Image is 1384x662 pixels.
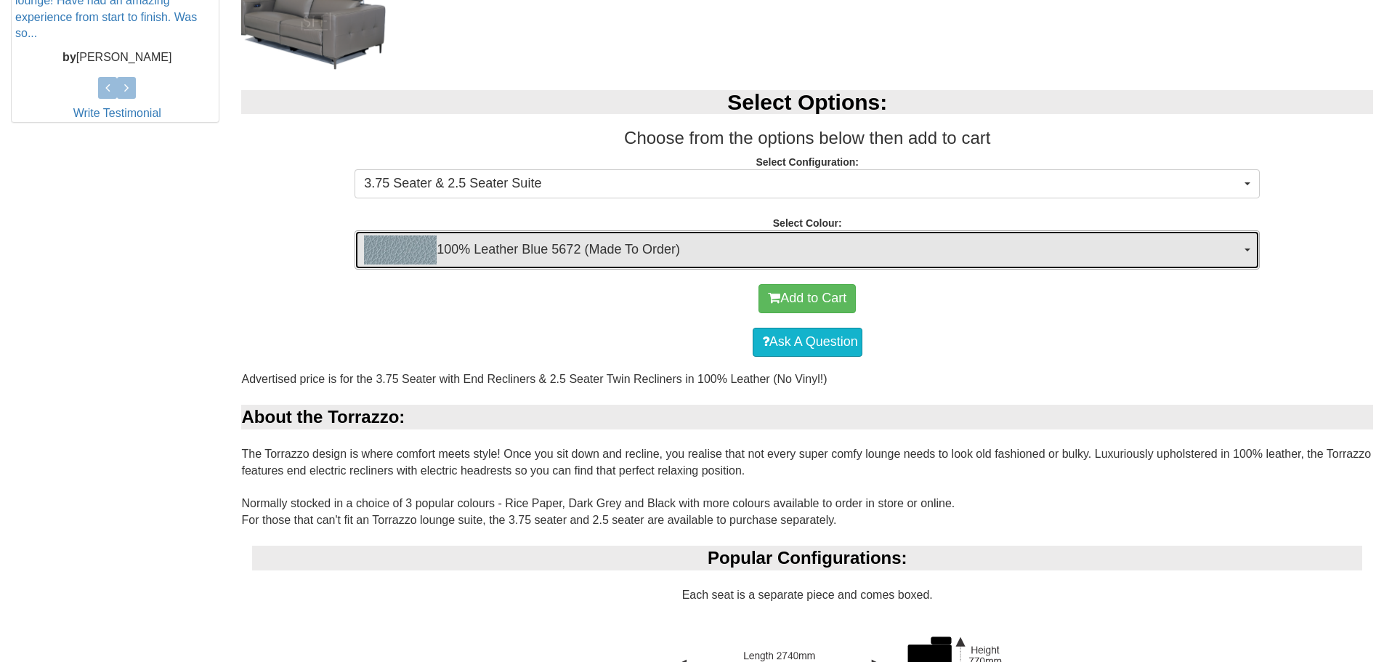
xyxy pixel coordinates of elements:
span: 100% Leather Blue 5672 (Made To Order) [364,235,1241,265]
div: About the Torrazzo: [241,405,1373,429]
button: 100% Leather Blue 5672 (Made To Order)100% Leather Blue 5672 (Made To Order) [355,230,1260,270]
a: Ask A Question [753,328,862,357]
b: by [62,51,76,63]
img: 100% Leather Blue 5672 (Made To Order) [364,235,437,265]
p: [PERSON_NAME] [15,49,219,66]
button: Add to Cart [758,284,856,313]
a: Write Testimonial [73,107,161,119]
span: 3.75 Seater & 2.5 Seater Suite [364,174,1241,193]
h3: Choose from the options below then add to cart [241,129,1373,148]
b: Select Options: [727,90,887,114]
button: 3.75 Seater & 2.5 Seater Suite [355,169,1260,198]
div: Popular Configurations: [252,546,1362,570]
strong: Select Configuration: [756,156,859,168]
strong: Select Colour: [773,217,842,229]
